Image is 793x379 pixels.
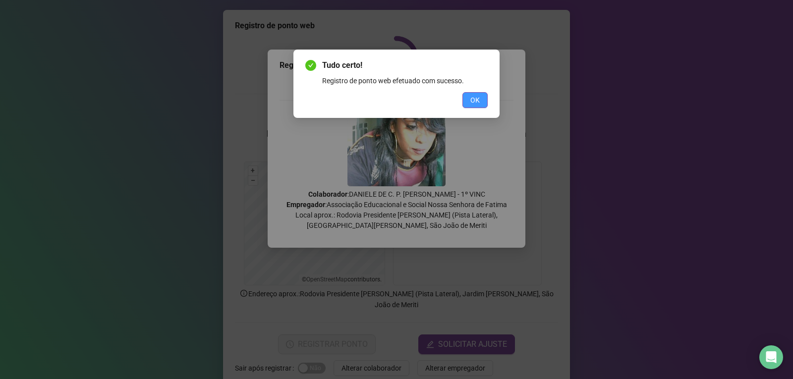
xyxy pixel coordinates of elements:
span: Tudo certo! [322,59,488,71]
span: check-circle [305,60,316,71]
div: Open Intercom Messenger [759,345,783,369]
button: OK [462,92,488,108]
span: OK [470,95,480,106]
div: Registro de ponto web efetuado com sucesso. [322,75,488,86]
